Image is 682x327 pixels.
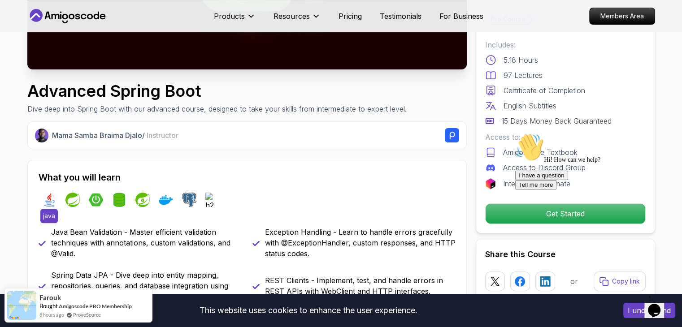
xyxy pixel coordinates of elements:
[265,275,456,297] p: REST Clients - Implement, test, and handle errors in REST APIs with WebClient and HTTP interfaces.
[265,227,456,259] p: Exception Handling - Learn to handle errors gracefully with @ExceptionHandler, custom responses, ...
[274,11,321,29] button: Resources
[274,11,310,22] p: Resources
[623,303,675,318] button: Accept cookies
[59,303,132,310] a: Amigoscode PRO Membership
[40,209,58,223] span: java
[590,8,655,24] p: Members Area
[39,171,456,184] h2: What you will learn
[503,162,586,173] p: Access to Discord Group
[27,82,407,100] h1: Advanced Spring Boot
[589,8,655,25] a: Members Area
[501,116,612,126] p: 15 Days Money Back Guaranteed
[205,193,220,207] img: h2 logo
[504,55,538,65] p: 5.18 Hours
[504,85,585,96] p: Certificate of Completion
[512,129,673,287] iframe: chat widget
[159,193,173,207] img: docker logo
[7,291,36,320] img: provesource social proof notification image
[380,11,421,22] a: Testimonials
[147,131,178,140] span: Instructor
[42,193,56,207] img: java logo
[39,311,64,318] span: 8 hours ago
[485,39,646,50] p: Includes:
[65,193,80,207] img: spring logo
[7,301,610,320] div: This website uses cookies to enhance the user experience.
[112,193,126,207] img: spring-data-jpa logo
[439,11,483,22] a: For Business
[504,100,556,111] p: English Subtitles
[644,291,673,318] iframe: chat widget
[503,147,578,158] p: AmigosCode Textbook
[214,11,256,29] button: Products
[504,70,543,81] p: 97 Lectures
[4,27,89,34] span: Hi! How can we help?
[51,227,242,259] p: Java Bean Validation - Master efficient validation techniques with annotations, custom validation...
[4,41,56,51] button: I have a question
[485,178,496,189] img: jetbrains logo
[135,193,150,207] img: spring-security logo
[73,311,101,318] a: ProveSource
[51,270,242,302] p: Spring Data JPA - Dive deep into entity mapping, repositories, queries, and database integration ...
[39,294,61,301] span: Farouk
[485,132,646,142] p: Access to:
[503,178,570,189] p: IntelliJ IDEA Ultimate
[27,103,407,114] p: Dive deep into Spring Boot with our advanced course, designed to take your skills from intermedia...
[485,203,646,224] button: Get Started
[35,129,49,142] img: Nelson Djalo
[4,51,45,60] button: Tell me more
[39,302,58,310] span: Bought
[182,193,196,207] img: postgres logo
[52,130,178,141] p: Mama Samba Braima Djalo /
[214,11,245,22] p: Products
[4,4,165,60] div: 👋Hi! How can we help?I have a questionTell me more
[339,11,362,22] a: Pricing
[4,4,32,32] img: :wave:
[89,193,103,207] img: spring-boot logo
[486,204,645,224] p: Get Started
[485,248,646,261] h2: Share this Course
